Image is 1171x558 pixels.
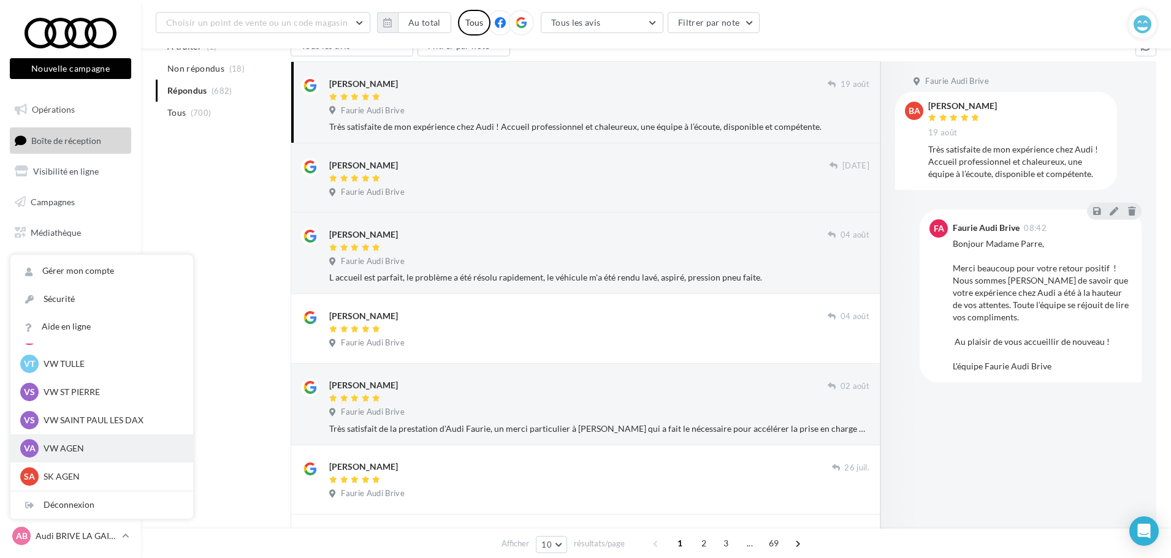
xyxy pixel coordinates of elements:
[24,414,35,426] span: VS
[24,358,35,370] span: VT
[841,381,869,392] span: 02 août
[329,121,869,133] div: Très satisfaite de mon expérience chez Audi ! Accueil professionnel et chaleureux, une équipe à l...
[44,442,178,454] p: VW AGEN
[31,135,101,145] span: Boîte de réception
[928,127,957,138] span: 19 août
[33,166,99,176] span: Visibilité en ligne
[844,462,869,473] span: 26 juil.
[551,17,601,28] span: Tous les avis
[668,12,760,33] button: Filtrer par note
[841,311,869,322] span: 04 août
[377,12,451,33] button: Au total
[928,143,1107,180] div: Très satisfaite de mon expérience chez Audi ! Accueil professionnel et chaleureux, une équipe à l...
[44,470,178,483] p: SK AGEN
[166,17,348,28] span: Choisir un point de vente ou un code magasin
[329,310,398,322] div: [PERSON_NAME]
[7,159,134,184] a: Visibilité en ligne
[716,533,736,553] span: 3
[341,105,405,116] span: Faurie Audi Brive
[764,533,784,553] span: 69
[953,224,1020,232] div: Faurie Audi Brive
[925,76,989,87] span: Faurie Audi Brive
[229,64,245,74] span: (18)
[1024,224,1047,232] span: 08:42
[458,10,490,36] div: Tous
[44,414,178,426] p: VW SAINT PAUL LES DAX
[909,105,920,117] span: Ba
[10,313,193,341] a: Aide en ligne
[1129,516,1159,546] div: Open Intercom Messenger
[7,189,134,215] a: Campagnes
[341,407,405,418] span: Faurie Audi Brive
[502,538,529,549] span: Afficher
[398,12,451,33] button: Au total
[44,358,178,370] p: VW TULLE
[694,533,714,553] span: 2
[31,227,81,237] span: Médiathèque
[10,524,131,548] a: AB Audi BRIVE LA GAILLARDE
[32,104,75,115] span: Opérations
[541,12,663,33] button: Tous les avis
[329,379,398,391] div: [PERSON_NAME]
[36,530,117,542] p: Audi BRIVE LA GAILLARDE
[841,230,869,241] span: 04 août
[44,386,178,398] p: VW ST PIERRE
[341,488,405,499] span: Faurie Audi Brive
[24,386,35,398] span: VS
[24,470,35,483] span: SA
[341,337,405,349] span: Faurie Audi Brive
[10,285,193,313] a: Sécurité
[574,538,625,549] span: résultats/page
[24,442,36,454] span: VA
[10,491,193,519] div: Déconnexion
[329,159,398,172] div: [PERSON_NAME]
[7,97,134,123] a: Opérations
[329,271,869,284] div: L accueil est parfait, le problème a été résolu rapidement, le véhicule m'a été rendu lavé, aspir...
[156,12,370,33] button: Choisir un point de vente ou un code magasin
[536,536,567,553] button: 10
[953,238,1132,372] div: Bonjour Madame Parre, Merci beaucoup pour votre retour positif ! Nous sommes [PERSON_NAME] de sav...
[541,540,552,549] span: 10
[167,107,186,119] span: Tous
[7,127,134,154] a: Boîte de réception
[7,220,134,246] a: Médiathèque
[740,533,760,553] span: ...
[842,160,869,172] span: [DATE]
[7,250,134,286] a: PLV et print personnalisable
[329,461,398,473] div: [PERSON_NAME]
[167,62,224,75] span: Non répondus
[341,256,405,267] span: Faurie Audi Brive
[329,78,398,90] div: [PERSON_NAME]
[10,257,193,285] a: Gérer mon compte
[928,102,997,110] div: [PERSON_NAME]
[16,530,28,542] span: AB
[31,197,75,207] span: Campagnes
[329,423,869,435] div: Très satisfait de la prestation d'Audi Faurie, un merci particulier à [PERSON_NAME] qui a fait le...
[670,533,690,553] span: 1
[841,79,869,90] span: 19 août
[10,58,131,79] button: Nouvelle campagne
[329,228,398,241] div: [PERSON_NAME]
[341,187,405,198] span: Faurie Audi Brive
[934,222,944,235] span: FA
[191,108,212,118] span: (700)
